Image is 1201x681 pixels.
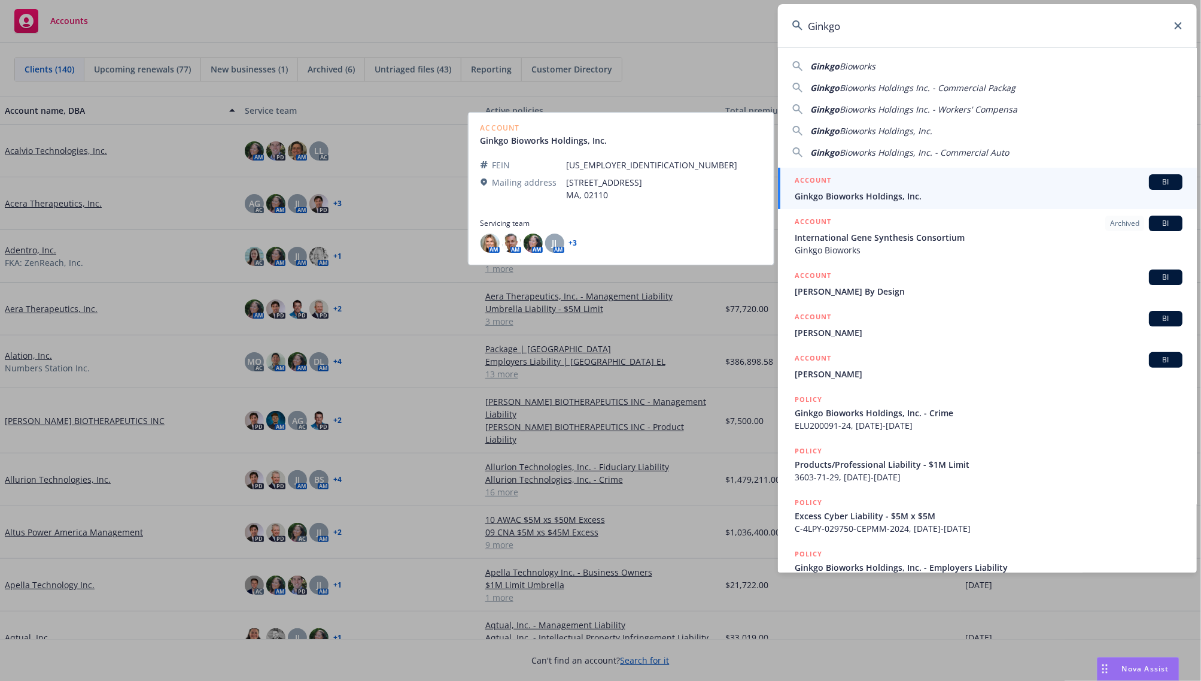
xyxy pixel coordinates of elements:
a: ACCOUNTBIGinkgo Bioworks Holdings, Inc. [778,168,1197,209]
span: Ginkgo [810,147,840,158]
span: 3603-71-29, [DATE]-[DATE] [795,471,1182,483]
h5: ACCOUNT [795,216,831,230]
a: ACCOUNTBI[PERSON_NAME] By Design [778,263,1197,304]
span: [PERSON_NAME] By Design [795,285,1182,298]
span: [PERSON_NAME] [795,326,1182,339]
span: Bioworks Holdings, Inc. - Commercial Auto [840,147,1009,158]
span: Excess Cyber Liability - $5M x $5M [795,510,1182,522]
span: Bioworks [840,60,875,72]
h5: POLICY [795,497,822,509]
input: Search... [778,4,1197,47]
span: [PERSON_NAME] [795,368,1182,380]
a: POLICYGinkgo Bioworks Holdings, Inc. - CrimeELU200091-24, [DATE]-[DATE] [778,387,1197,438]
div: Drag to move [1097,658,1112,680]
h5: ACCOUNT [795,174,831,189]
span: Archived [1110,218,1139,229]
span: Ginkgo Bioworks [795,244,1182,256]
a: POLICYGinkgo Bioworks Holdings, Inc. - Employers Liability [778,541,1197,593]
span: Bioworks Holdings Inc. - Workers' Compensa [840,104,1017,115]
span: BI [1154,313,1178,324]
span: BI [1154,355,1178,365]
span: Ginkgo Bioworks Holdings, Inc. - Crime [795,407,1182,419]
span: Bioworks Holdings, Inc. [840,125,932,137]
span: International Gene Synthesis Consortium [795,231,1182,244]
h5: ACCOUNT [795,352,831,367]
span: Ginkgo [810,125,840,137]
span: Ginkgo [810,60,840,72]
h5: ACCOUNT [795,311,831,325]
a: ACCOUNTBI[PERSON_NAME] [778,346,1197,387]
span: Ginkgo [810,104,840,115]
span: Products/Professional Liability - $1M Limit [795,458,1182,471]
button: Nova Assist [1097,657,1179,681]
h5: POLICY [795,445,822,457]
a: POLICYProducts/Professional Liability - $1M Limit3603-71-29, [DATE]-[DATE] [778,438,1197,490]
span: Ginkgo Bioworks Holdings, Inc. - Employers Liability [795,561,1182,574]
span: Ginkgo Bioworks Holdings, Inc. [795,190,1182,202]
span: BI [1154,177,1178,187]
a: ACCOUNTBI[PERSON_NAME] [778,304,1197,346]
h5: POLICY [795,394,822,405]
span: C-4LPY-029750-CEPMM-2024, [DATE]-[DATE] [795,522,1182,535]
span: Bioworks Holdings Inc. - Commercial Packag [840,82,1015,93]
span: BI [1154,218,1178,229]
a: POLICYExcess Cyber Liability - $5M x $5MC-4LPY-029750-CEPMM-2024, [DATE]-[DATE] [778,490,1197,541]
a: ACCOUNTArchivedBIInternational Gene Synthesis ConsortiumGinkgo Bioworks [778,209,1197,263]
h5: POLICY [795,548,822,560]
span: ELU200091-24, [DATE]-[DATE] [795,419,1182,432]
span: Nova Assist [1122,664,1169,674]
h5: ACCOUNT [795,270,831,284]
span: BI [1154,272,1178,283]
span: Ginkgo [810,82,840,93]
